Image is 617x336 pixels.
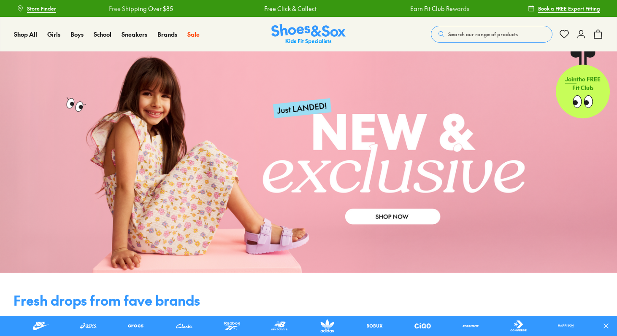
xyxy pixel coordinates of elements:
[14,30,37,38] span: Shop All
[409,4,468,13] a: Earn Fit Club Rewards
[94,30,111,38] span: School
[47,30,60,39] a: Girls
[271,24,346,45] a: Shoes & Sox
[565,75,576,83] span: Join
[108,4,172,13] a: Free Shipping Over $85
[94,30,111,39] a: School
[187,30,200,38] span: Sale
[263,4,315,13] a: Free Click & Collect
[14,30,37,39] a: Shop All
[122,30,147,39] a: Sneakers
[70,30,84,39] a: Boys
[528,1,600,16] a: Book a FREE Expert Fitting
[556,68,610,99] p: the FREE Fit Club
[431,26,552,43] button: Search our range of products
[538,5,600,12] span: Book a FREE Expert Fitting
[157,30,177,38] span: Brands
[27,5,56,12] span: Store Finder
[448,30,518,38] span: Search our range of products
[17,1,56,16] a: Store Finder
[157,30,177,39] a: Brands
[70,30,84,38] span: Boys
[556,51,610,118] a: Jointhe FREE Fit Club
[271,24,346,45] img: SNS_Logo_Responsive.svg
[47,30,60,38] span: Girls
[122,30,147,38] span: Sneakers
[187,30,200,39] a: Sale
